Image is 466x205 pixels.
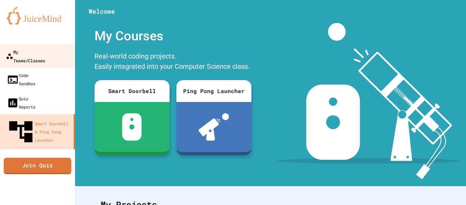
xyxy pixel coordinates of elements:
[94,80,170,102] div: Smart Doorbell
[91,49,255,75] div: Real-world coding projects. Easily integrated into your Computer Science class.
[6,48,45,64] div: My Teams/Classes
[176,80,251,102] div: Ping Pong Launcher
[7,71,35,88] div: Code Sandbox
[7,118,71,146] div: Smart Doorbell & Ping Pong Launcher
[4,158,71,174] a: Join Quiz
[7,94,35,111] div: Quiz Reports
[91,23,255,49] div: My Courses
[277,23,460,179] img: banner-image-my-projects.png
[7,7,68,25] img: logo-orange.svg
[122,113,142,141] img: sdb-white.svg
[199,113,229,141] img: ppl-with-ball.png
